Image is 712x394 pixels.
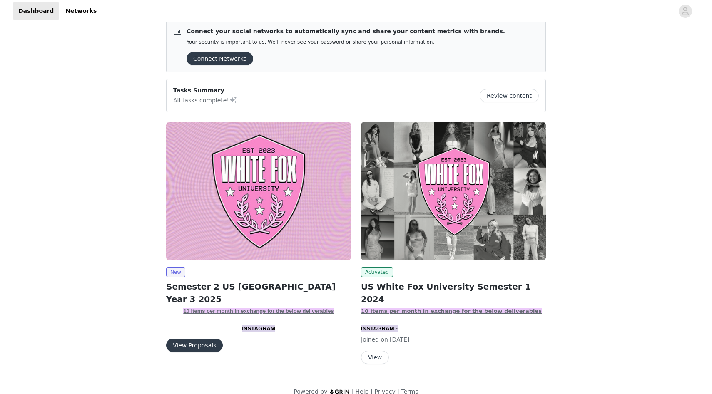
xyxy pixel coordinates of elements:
[361,267,393,277] span: Activated
[361,308,542,314] strong: 10 items per month in exchange for the below deliverables
[480,89,539,102] button: Review content
[361,122,546,260] img: White Fox Boutique USA
[187,27,505,36] p: Connect your social networks to automatically sync and share your content metrics with brands.
[13,2,59,20] a: Dashboard
[166,267,185,277] span: New
[681,5,689,18] div: avatar
[166,280,351,305] h2: Semester 2 US [GEOGRAPHIC_DATA] Year 3 2025
[183,308,334,314] strong: 10 items per month in exchange for the below deliverables
[361,336,388,343] span: Joined on
[166,339,223,352] button: View Proposals
[166,342,223,349] a: View Proposals
[361,354,389,361] a: View
[173,86,237,95] p: Tasks Summary
[187,39,505,45] p: Your security is important to us. We’ll never see your password or share your personal information.
[390,336,409,343] span: [DATE]
[173,95,237,105] p: All tasks complete!
[60,2,102,20] a: Networks
[361,280,546,305] h2: US White Fox University Semester 1 2024
[187,52,253,65] button: Connect Networks
[242,325,275,332] span: INSTAGRAM
[166,122,351,260] img: White Fox Boutique AUS
[361,351,389,364] button: View
[361,325,398,332] span: INSTAGRAM -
